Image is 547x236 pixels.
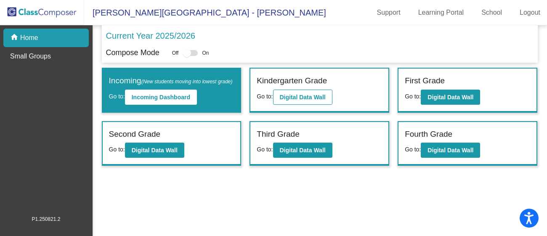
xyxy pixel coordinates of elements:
[257,146,273,153] span: Go to:
[84,6,326,19] span: [PERSON_NAME][GEOGRAPHIC_DATA] - [PERSON_NAME]
[132,147,178,154] b: Digital Data Wall
[10,51,51,61] p: Small Groups
[475,6,509,19] a: School
[428,147,473,154] b: Digital Data Wall
[106,47,159,58] p: Compose Mode
[172,49,179,57] span: Off
[109,93,125,100] span: Go to:
[280,147,326,154] b: Digital Data Wall
[106,29,195,42] p: Current Year 2025/2026
[428,94,473,101] b: Digital Data Wall
[125,90,197,105] button: Incoming Dashboard
[273,90,332,105] button: Digital Data Wall
[109,75,233,87] label: Incoming
[10,33,20,43] mat-icon: home
[109,128,161,141] label: Second Grade
[20,33,38,43] p: Home
[513,6,547,19] a: Logout
[421,143,480,158] button: Digital Data Wall
[257,93,273,100] span: Go to:
[141,79,233,85] span: (New students moving into lowest grade)
[280,94,326,101] b: Digital Data Wall
[421,90,480,105] button: Digital Data Wall
[405,75,445,87] label: First Grade
[125,143,184,158] button: Digital Data Wall
[370,6,407,19] a: Support
[273,143,332,158] button: Digital Data Wall
[405,146,421,153] span: Go to:
[257,128,299,141] label: Third Grade
[405,93,421,100] span: Go to:
[257,75,327,87] label: Kindergarten Grade
[109,146,125,153] span: Go to:
[412,6,471,19] a: Learning Portal
[202,49,209,57] span: On
[132,94,190,101] b: Incoming Dashboard
[405,128,452,141] label: Fourth Grade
